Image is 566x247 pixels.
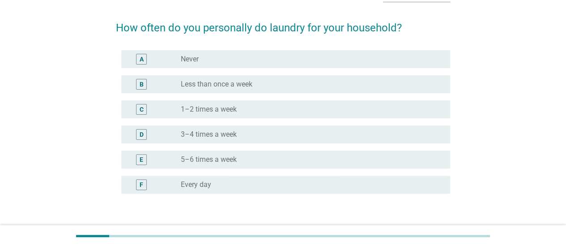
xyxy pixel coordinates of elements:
[181,180,211,189] label: Every day
[181,105,237,114] label: 1–2 times a week
[181,155,237,164] label: 5–6 times a week
[140,54,144,64] div: A
[181,80,252,89] label: Less than once a week
[140,180,143,189] div: F
[140,155,143,164] div: E
[140,79,144,89] div: B
[181,130,237,139] label: 3–4 times a week
[140,104,144,114] div: C
[181,55,199,64] label: Never
[140,130,144,139] div: D
[116,11,450,36] h2: How often do you personally do laundry for your household?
